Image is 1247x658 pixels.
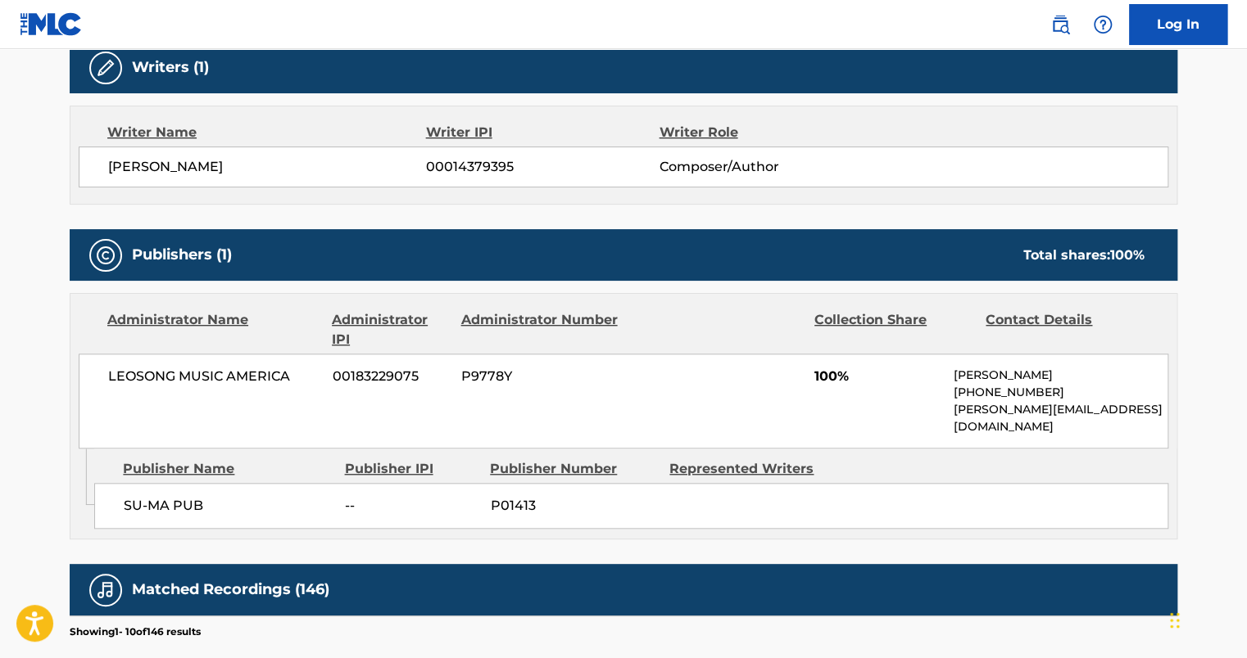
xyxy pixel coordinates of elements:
div: Help [1086,8,1119,41]
h5: Publishers (1) [132,246,232,264]
a: Log In [1129,4,1227,45]
div: Publisher IPI [344,459,478,479]
h5: Writers (1) [132,58,209,77]
span: -- [345,496,478,516]
span: 100 % [1110,247,1145,263]
span: P9778Y [461,367,620,386]
span: Composer/Author [659,157,871,177]
div: Publisher Number [490,459,657,479]
img: search [1050,15,1070,34]
img: help [1093,15,1113,34]
div: Contact Details [986,310,1145,349]
p: [PERSON_NAME][EMAIL_ADDRESS][DOMAIN_NAME] [954,401,1168,435]
p: [PHONE_NUMBER] [954,384,1168,401]
div: Publisher Name [123,459,332,479]
div: Total shares: [1023,246,1145,265]
p: Showing 1 - 10 of 146 results [70,624,201,639]
span: SU-MA PUB [124,496,333,516]
img: MLC Logo [20,12,83,36]
img: Writers [96,58,116,78]
span: 00183229075 [333,367,449,386]
div: Writer Role [659,123,871,142]
span: 00014379395 [426,157,659,177]
div: Represented Writers [669,459,837,479]
div: Collection Share [814,310,973,349]
div: Drag [1170,596,1180,645]
iframe: Chat Widget [1165,579,1247,658]
div: Administrator IPI [332,310,448,349]
div: Writer IPI [426,123,660,142]
div: Writer Name [107,123,426,142]
img: Publishers [96,246,116,265]
a: Public Search [1044,8,1077,41]
div: Administrator Number [460,310,619,349]
span: P01413 [490,496,657,516]
span: 100% [814,367,941,386]
h5: Matched Recordings (146) [132,580,329,599]
span: LEOSONG MUSIC AMERICA [108,367,320,386]
div: Administrator Name [107,310,320,349]
img: Matched Recordings [96,580,116,600]
span: [PERSON_NAME] [108,157,426,177]
p: [PERSON_NAME] [954,367,1168,384]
